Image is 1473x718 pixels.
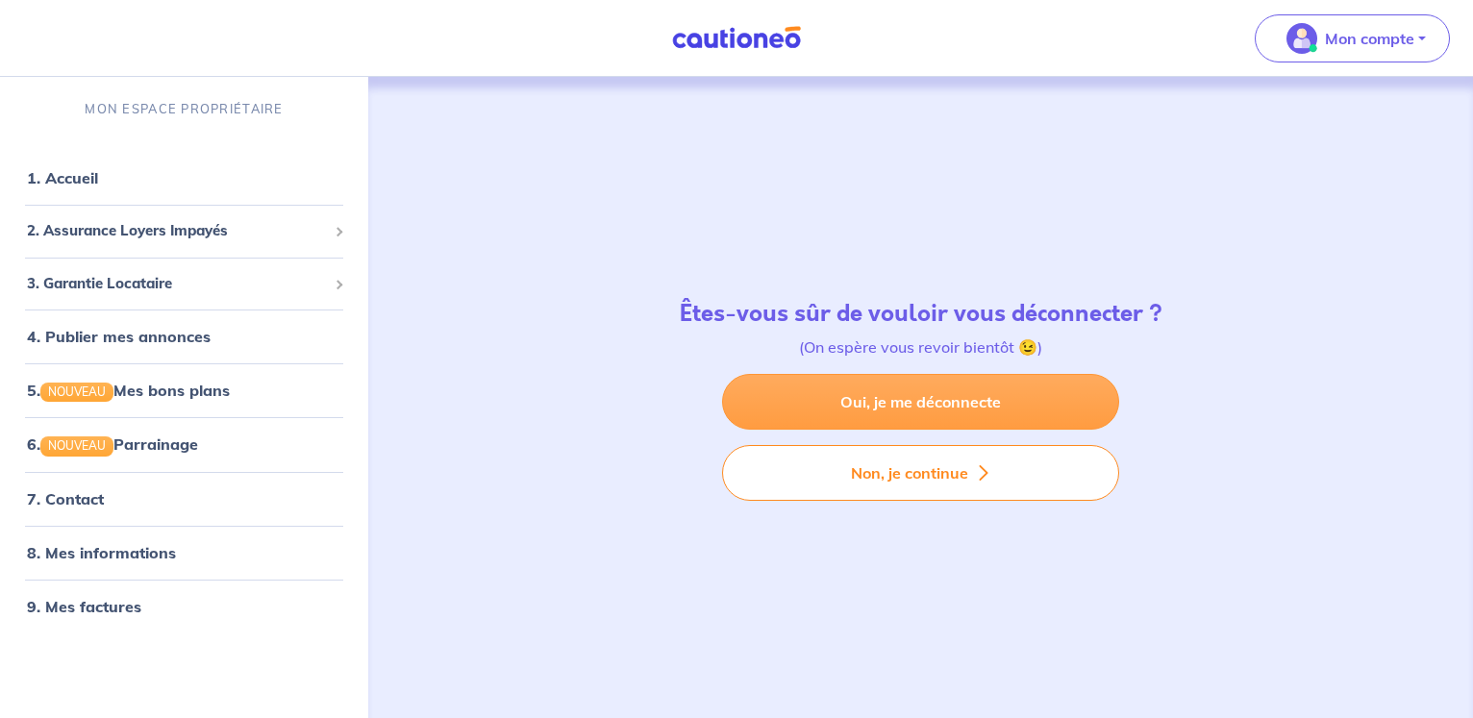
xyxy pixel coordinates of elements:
img: Cautioneo [664,26,809,50]
p: MON ESPACE PROPRIÉTAIRE [85,100,283,118]
button: illu_account_valid_menu.svgMon compte [1255,14,1450,62]
a: 5.NOUVEAUMes bons plans [27,381,230,400]
div: 5.NOUVEAUMes bons plans [8,371,361,409]
a: 1. Accueil [27,168,98,187]
a: Oui, je me déconnecte [722,374,1119,430]
a: 8. Mes informations [27,543,176,562]
div: 1. Accueil [8,159,361,197]
img: illu_account_valid_menu.svg [1286,23,1317,54]
div: 8. Mes informations [8,533,361,572]
div: 6.NOUVEAUParrainage [8,425,361,463]
div: 3. Garantie Locataire [8,265,361,303]
div: 4. Publier mes annonces [8,317,361,356]
span: 3. Garantie Locataire [27,273,327,295]
p: Mon compte [1325,27,1414,50]
div: 9. Mes factures [8,587,361,626]
h4: Êtes-vous sûr de vouloir vous déconnecter ? [680,300,1162,328]
p: (On espère vous revoir bientôt 😉) [680,335,1162,359]
div: 7. Contact [8,480,361,518]
span: 2. Assurance Loyers Impayés [27,220,327,242]
a: 7. Contact [27,489,104,508]
div: 2. Assurance Loyers Impayés [8,212,361,250]
a: 9. Mes factures [27,597,141,616]
button: Non, je continue [722,445,1119,501]
a: 6.NOUVEAUParrainage [27,434,198,454]
a: 4. Publier mes annonces [27,327,211,346]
